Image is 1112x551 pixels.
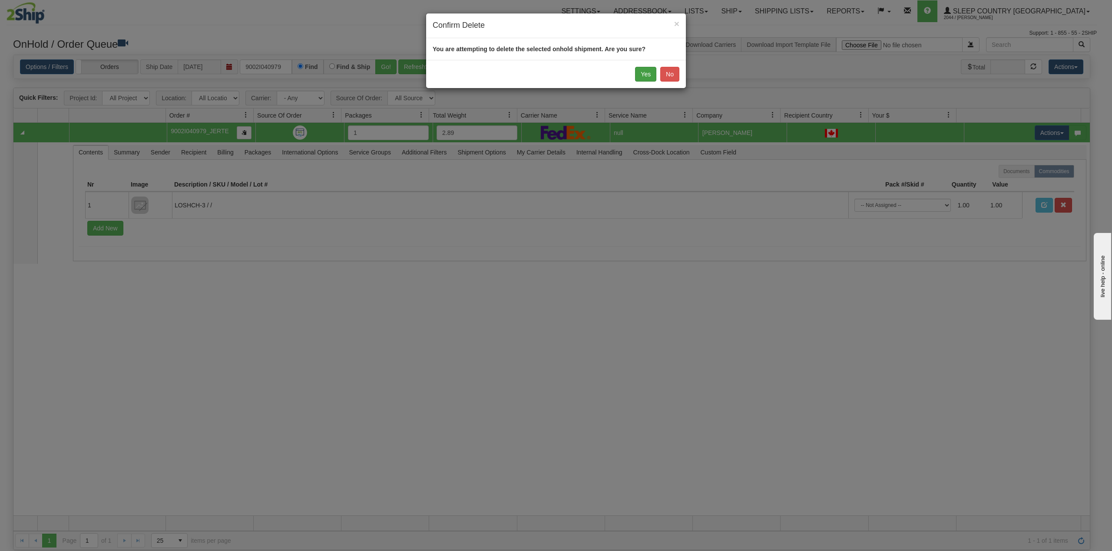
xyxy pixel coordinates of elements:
[433,20,679,31] h4: Confirm Delete
[660,67,679,82] button: No
[635,67,656,82] button: Yes
[674,19,679,28] button: Close
[433,46,645,52] strong: You are attempting to delete the selected onhold shipment. Are you sure?
[674,19,679,29] span: ×
[1092,231,1111,320] iframe: chat widget
[7,7,80,14] div: live help - online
